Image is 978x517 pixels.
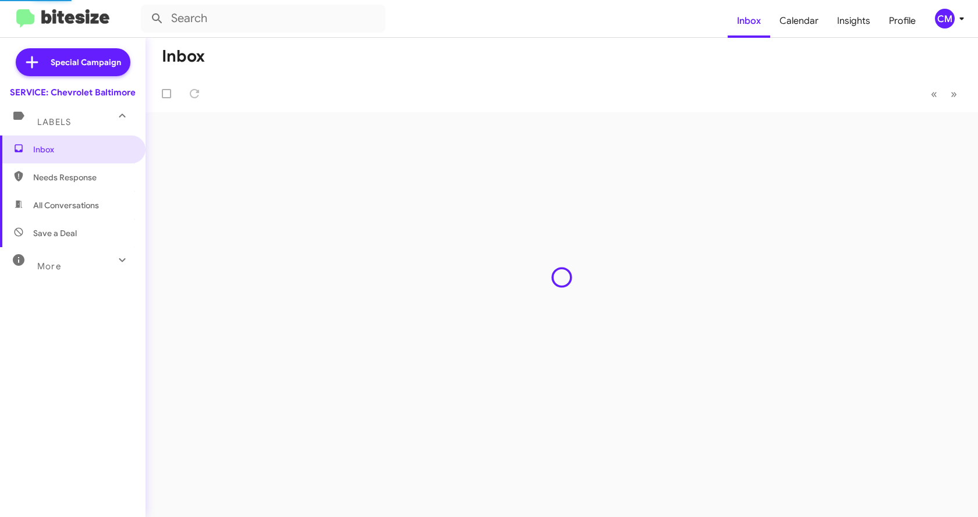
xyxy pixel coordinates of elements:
span: Labels [37,117,71,127]
span: Special Campaign [51,56,121,68]
button: Previous [924,82,944,106]
a: Profile [880,4,925,38]
a: Calendar [770,4,828,38]
a: Special Campaign [16,48,130,76]
input: Search [141,5,385,33]
button: Next [944,82,964,106]
span: Save a Deal [33,227,77,239]
div: CM [935,9,955,28]
a: Inbox [728,4,770,38]
div: SERVICE: Chevrolet Baltimore [10,87,136,98]
h1: Inbox [162,47,205,66]
span: Needs Response [33,172,132,183]
span: Inbox [33,144,132,155]
a: Insights [828,4,880,38]
span: « [931,87,937,101]
span: » [951,87,957,101]
span: More [37,261,61,272]
nav: Page navigation example [924,82,964,106]
button: CM [925,9,965,28]
span: All Conversations [33,199,99,211]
